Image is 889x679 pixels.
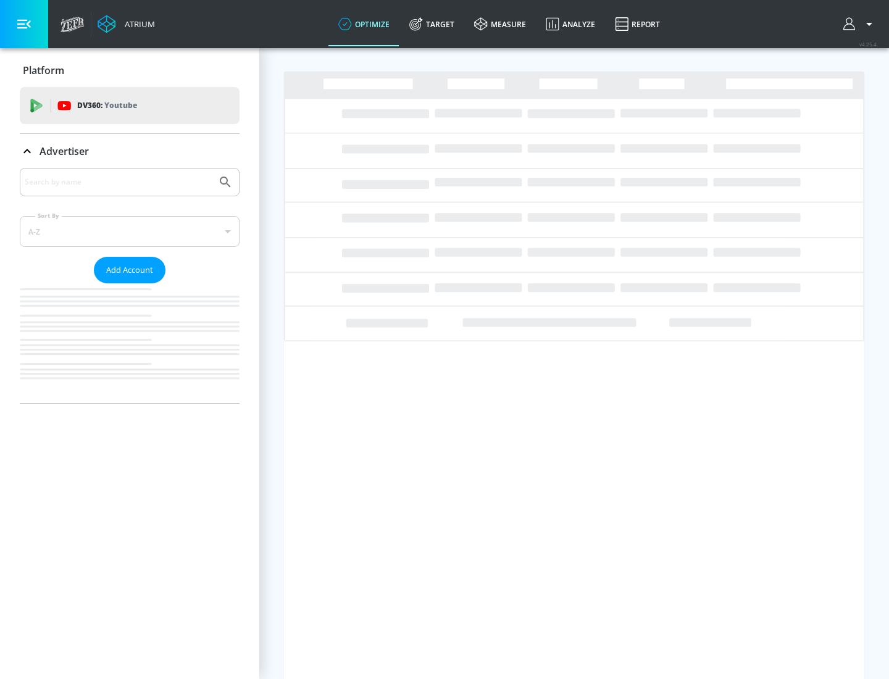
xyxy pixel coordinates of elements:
a: optimize [328,2,399,46]
div: Atrium [120,19,155,30]
a: Analyze [536,2,605,46]
a: Report [605,2,670,46]
p: Advertiser [40,144,89,158]
a: Atrium [98,15,155,33]
a: measure [464,2,536,46]
div: Platform [20,53,240,88]
nav: list of Advertiser [20,283,240,403]
span: v 4.25.4 [859,41,877,48]
div: Advertiser [20,168,240,403]
p: Platform [23,64,64,77]
input: Search by name [25,174,212,190]
span: Add Account [106,263,153,277]
div: A-Z [20,216,240,247]
label: Sort By [35,212,62,220]
button: Add Account [94,257,165,283]
div: DV360: Youtube [20,87,240,124]
div: Advertiser [20,134,240,169]
p: DV360: [77,99,137,112]
a: Target [399,2,464,46]
p: Youtube [104,99,137,112]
